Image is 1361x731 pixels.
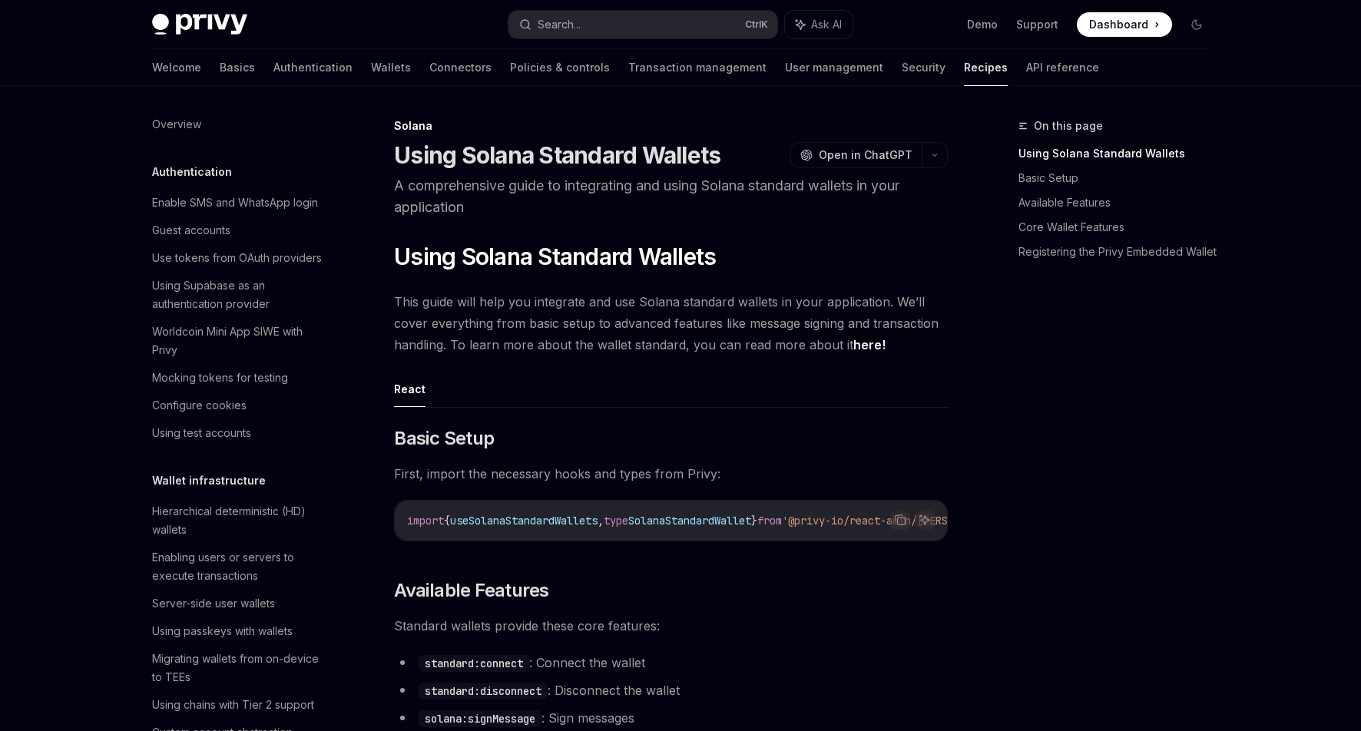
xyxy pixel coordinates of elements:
[1089,17,1148,32] span: Dashboard
[394,118,948,134] div: Solana
[508,11,777,38] button: Search...CtrlK
[1018,141,1221,166] a: Using Solana Standard Wallets
[1026,49,1099,86] a: API reference
[152,221,230,240] div: Guest accounts
[967,17,998,32] a: Demo
[152,396,247,415] div: Configure cookies
[902,49,945,86] a: Security
[140,691,336,719] a: Using chains with Tier 2 support
[140,617,336,645] a: Using passkeys with wallets
[140,645,336,691] a: Migrating wallets from on-device to TEEs
[628,49,767,86] a: Transaction management
[819,147,912,163] span: Open in ChatGPT
[419,655,529,672] code: standard:connect
[140,498,336,544] a: Hierarchical deterministic (HD) wallets
[152,696,314,714] div: Using chains with Tier 2 support
[811,17,842,32] span: Ask AI
[140,318,336,364] a: Worldcoin Mini App SIWE with Privy
[220,49,255,86] a: Basics
[757,514,782,528] span: from
[394,578,548,603] span: Available Features
[394,175,948,218] p: A comprehensive guide to integrating and using Solana standard wallets in your application
[407,514,444,528] span: import
[152,249,322,267] div: Use tokens from OAuth providers
[628,514,751,528] span: SolanaStandardWallet
[152,471,266,490] h5: Wallet infrastructure
[853,337,886,353] a: here!
[152,502,327,539] div: Hierarchical deterministic (HD) wallets
[152,193,318,212] div: Enable SMS and WhatsApp login
[419,683,548,700] code: standard:disconnect
[394,426,494,451] span: Basic Setup
[152,14,247,35] img: dark logo
[152,594,275,613] div: Server-side user wallets
[604,514,628,528] span: type
[140,272,336,318] a: Using Supabase as an authentication provider
[140,392,336,419] a: Configure cookies
[140,111,336,138] a: Overview
[140,244,336,272] a: Use tokens from OAuth providers
[152,115,201,134] div: Overview
[394,243,716,270] span: Using Solana Standard Wallets
[140,419,336,447] a: Using test accounts
[152,49,201,86] a: Welcome
[429,49,492,86] a: Connectors
[1034,117,1103,135] span: On this page
[745,18,768,31] span: Ctrl K
[538,15,581,34] div: Search...
[394,707,948,729] li: : Sign messages
[751,514,757,528] span: }
[394,291,948,356] span: This guide will help you integrate and use Solana standard wallets in your application. We’ll cov...
[1018,215,1221,240] a: Core Wallet Features
[140,189,336,217] a: Enable SMS and WhatsApp login
[152,163,232,181] h5: Authentication
[598,514,604,528] span: ,
[394,680,948,701] li: : Disconnect the wallet
[394,615,948,637] span: Standard wallets provide these core features:
[140,364,336,392] a: Mocking tokens for testing
[964,49,1008,86] a: Recipes
[1018,190,1221,215] a: Available Features
[915,510,935,530] button: Ask AI
[785,49,883,86] a: User management
[785,11,853,38] button: Ask AI
[152,548,327,585] div: Enabling users or servers to execute transactions
[152,276,327,313] div: Using Supabase as an authentication provider
[140,590,336,617] a: Server-side user wallets
[419,710,541,727] code: solana:signMessage
[140,544,336,590] a: Enabling users or servers to execute transactions
[152,322,327,359] div: Worldcoin Mini App SIWE with Privy
[450,514,598,528] span: useSolanaStandardWallets
[1184,12,1209,37] button: Toggle dark mode
[1018,166,1221,190] a: Basic Setup
[444,514,450,528] span: {
[790,142,922,168] button: Open in ChatGPT
[394,652,948,673] li: : Connect the wallet
[140,217,336,244] a: Guest accounts
[152,650,327,686] div: Migrating wallets from on-device to TEEs
[782,514,1003,528] span: '@privy-io/react-auth/[PERSON_NAME]'
[152,369,288,387] div: Mocking tokens for testing
[1077,12,1172,37] a: Dashboard
[1016,17,1058,32] a: Support
[394,141,720,169] h1: Using Solana Standard Wallets
[152,424,251,442] div: Using test accounts
[394,463,948,485] span: First, import the necessary hooks and types from Privy:
[1018,240,1221,264] a: Registering the Privy Embedded Wallet
[890,510,910,530] button: Copy the contents from the code block
[371,49,411,86] a: Wallets
[273,49,353,86] a: Authentication
[152,622,293,640] div: Using passkeys with wallets
[394,371,426,407] button: React
[510,49,610,86] a: Policies & controls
